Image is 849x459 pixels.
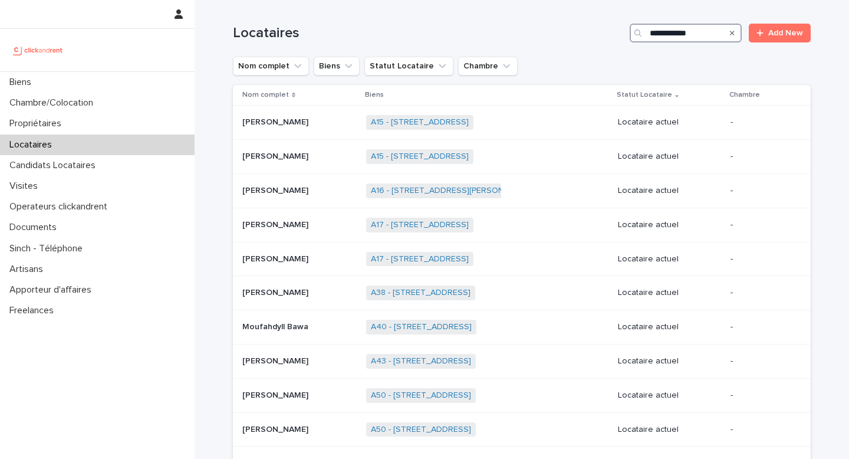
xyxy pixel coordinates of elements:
[730,186,792,196] p: -
[5,201,117,212] p: Operateurs clickandrent
[242,422,311,435] p: [PERSON_NAME]
[730,356,792,366] p: -
[5,97,103,109] p: Chambre/Colocation
[242,88,289,101] p: Nom complet
[371,220,469,230] a: A17 - [STREET_ADDRESS]
[233,106,811,140] tr: [PERSON_NAME][PERSON_NAME] A15 - [STREET_ADDRESS] Locataire actuel-
[618,391,721,401] p: Locataire actuel
[618,425,721,435] p: Locataire actuel
[5,264,52,275] p: Artisans
[233,173,811,208] tr: [PERSON_NAME][PERSON_NAME] A16 - [STREET_ADDRESS][PERSON_NAME] Locataire actuel-
[5,118,71,129] p: Propriétaires
[371,425,471,435] a: A50 - [STREET_ADDRESS]
[618,186,721,196] p: Locataire actuel
[242,320,311,332] p: Moufahdyll Bawa
[618,117,721,127] p: Locataire actuel
[5,305,63,316] p: Freelances
[5,139,61,150] p: Locataires
[618,152,721,162] p: Locataire actuel
[233,378,811,412] tr: [PERSON_NAME][PERSON_NAME] A50 - [STREET_ADDRESS] Locataire actuel-
[729,88,760,101] p: Chambre
[242,252,311,264] p: [PERSON_NAME]
[9,38,67,62] img: UCB0brd3T0yccxBKYDjQ
[618,220,721,230] p: Locataire actuel
[371,322,472,332] a: A40 - [STREET_ADDRESS]
[233,57,309,76] button: Nom complet
[730,288,792,298] p: -
[5,284,101,296] p: Apporteur d'affaires
[768,29,803,37] span: Add New
[365,88,384,101] p: Biens
[749,24,811,42] a: Add New
[5,222,66,233] p: Documents
[233,25,625,42] h1: Locataires
[371,117,469,127] a: A15 - [STREET_ADDRESS]
[5,160,105,171] p: Candidats Locataires
[617,88,672,101] p: Statut Locataire
[233,412,811,447] tr: [PERSON_NAME][PERSON_NAME] A50 - [STREET_ADDRESS] Locataire actuel-
[371,152,469,162] a: A15 - [STREET_ADDRESS]
[233,310,811,345] tr: Moufahdyll BawaMoufahdyll Bawa A40 - [STREET_ADDRESS] Locataire actuel-
[242,354,311,366] p: [PERSON_NAME]
[371,288,470,298] a: A38 - [STREET_ADDRESS]
[364,57,453,76] button: Statut Locataire
[730,220,792,230] p: -
[618,288,721,298] p: Locataire actuel
[242,286,311,298] p: [PERSON_NAME]
[730,152,792,162] p: -
[233,344,811,378] tr: [PERSON_NAME][PERSON_NAME] A43 - [STREET_ADDRESS] Locataire actuel-
[314,57,360,76] button: Biens
[5,181,47,192] p: Visites
[371,356,471,366] a: A43 - [STREET_ADDRESS]
[730,322,792,332] p: -
[371,254,469,264] a: A17 - [STREET_ADDRESS]
[242,183,311,196] p: [PERSON_NAME]
[233,242,811,276] tr: [PERSON_NAME][PERSON_NAME] A17 - [STREET_ADDRESS] Locataire actuel-
[5,243,92,254] p: Sinch - Téléphone
[730,117,792,127] p: -
[242,218,311,230] p: [PERSON_NAME]
[233,140,811,174] tr: [PERSON_NAME][PERSON_NAME] A15 - [STREET_ADDRESS] Locataire actuel-
[618,356,721,366] p: Locataire actuel
[242,115,311,127] p: [PERSON_NAME]
[371,186,534,196] a: A16 - [STREET_ADDRESS][PERSON_NAME]
[630,24,742,42] input: Search
[618,322,721,332] p: Locataire actuel
[730,254,792,264] p: -
[233,276,811,310] tr: [PERSON_NAME][PERSON_NAME] A38 - [STREET_ADDRESS] Locataire actuel-
[618,254,721,264] p: Locataire actuel
[233,208,811,242] tr: [PERSON_NAME][PERSON_NAME] A17 - [STREET_ADDRESS] Locataire actuel-
[458,57,518,76] button: Chambre
[371,391,471,401] a: A50 - [STREET_ADDRESS]
[242,149,311,162] p: [PERSON_NAME]
[730,391,792,401] p: -
[242,388,311,401] p: [PERSON_NAME]
[730,425,792,435] p: -
[5,77,41,88] p: Biens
